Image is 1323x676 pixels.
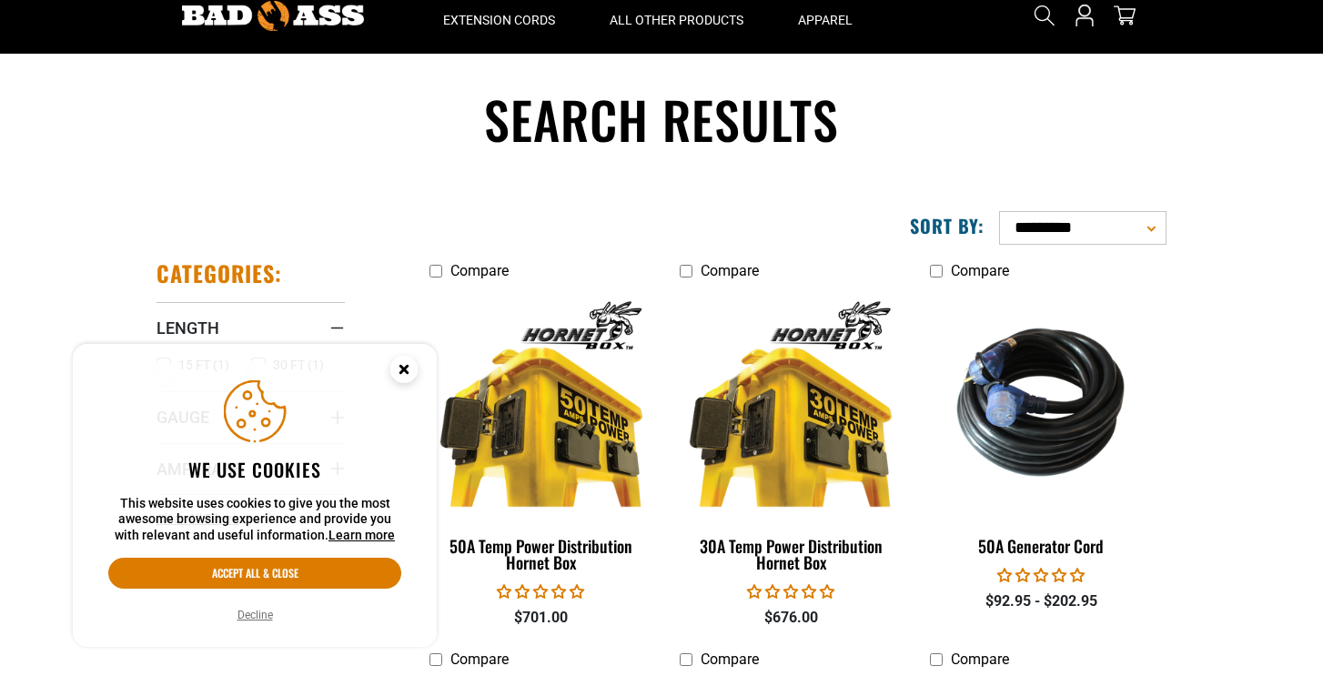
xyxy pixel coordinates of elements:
[798,12,853,28] span: Apparel
[747,583,834,600] span: 0.00 stars
[1110,5,1139,26] a: cart
[108,558,401,589] button: Accept all & close
[157,318,219,338] span: Length
[701,651,759,668] span: Compare
[1030,1,1059,30] summary: Search
[680,607,903,629] div: $676.00
[497,583,584,600] span: 0.00 stars
[680,538,903,570] div: 30A Temp Power Distribution Hornet Box
[371,344,437,400] button: Close this option
[926,298,1156,507] img: 50A Generator Cord
[930,538,1153,554] div: 50A Generator Cord
[610,12,743,28] span: All Other Products
[108,496,401,544] p: This website uses cookies to give you the most awesome browsing experience and provide you with r...
[450,651,509,668] span: Compare
[182,1,364,31] img: Bad Ass Extension Cords
[429,538,652,570] div: 50A Temp Power Distribution Hornet Box
[232,606,278,624] button: Decline
[930,590,1153,612] div: $92.95 - $202.95
[997,567,1085,584] span: 0.00 stars
[157,302,345,353] summary: Length
[328,528,395,542] a: This website uses cookies to give you the most awesome browsing experience and provide you with r...
[157,259,282,288] h2: Categories:
[108,458,401,481] h2: We use cookies
[429,607,652,629] div: $701.00
[429,288,652,581] a: 50A Temp Power Distribution Hornet Box 50A Temp Power Distribution Hornet Box
[427,298,656,507] img: 50A Temp Power Distribution Hornet Box
[910,214,985,237] label: Sort by:
[951,262,1009,279] span: Compare
[73,344,437,648] aside: Cookie Consent
[930,288,1153,565] a: 50A Generator Cord 50A Generator Cord
[443,12,555,28] span: Extension Cords
[157,86,1166,153] h1: Search results
[450,262,509,279] span: Compare
[680,288,903,581] a: 30A Temp Power Distribution Hornet Box 30A Temp Power Distribution Hornet Box
[676,298,905,507] img: 30A Temp Power Distribution Hornet Box
[951,651,1009,668] span: Compare
[701,262,759,279] span: Compare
